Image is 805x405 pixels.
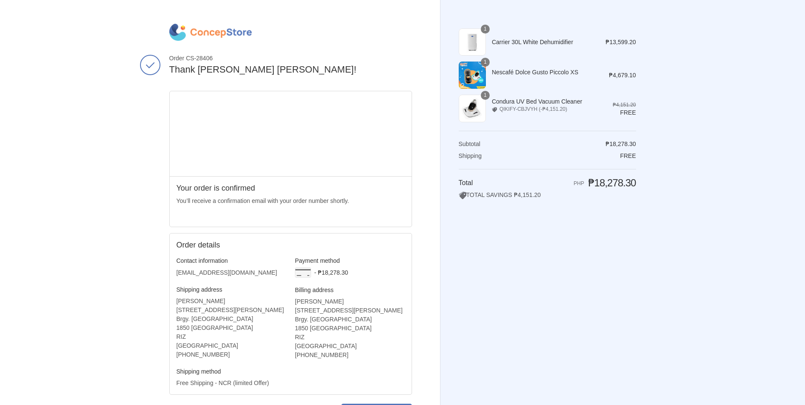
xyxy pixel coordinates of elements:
h3: Contact information [177,257,286,264]
address: [PERSON_NAME] [STREET_ADDRESS][PERSON_NAME] Brgy. [GEOGRAPHIC_DATA] 1850 [GEOGRAPHIC_DATA] RIZ [G... [177,297,286,359]
img: Condura UV Bed Vacuum Cleaner [459,95,486,122]
span: Free [620,152,636,159]
h3: Billing address [295,286,405,294]
h3: Payment method [295,257,405,264]
span: PHP [574,180,584,186]
span: 1 [481,58,490,67]
img: carrier-dehumidifier-30-liter-full-view-concepstore [459,28,486,56]
h2: Thank [PERSON_NAME] [PERSON_NAME]! [169,64,412,76]
iframe: Google map displaying pin point of shipping address: San Mateo, Rizal [170,91,412,176]
span: Shipping [459,152,482,159]
span: ₱13,599.20 [606,39,636,45]
span: TOTAL SAVINGS [459,191,512,198]
span: Carrier 30L White Dehumidifier [492,38,594,46]
h3: Shipping address [177,286,286,293]
img: ConcepStore [169,24,252,41]
span: QIKIFY-CBJVYH (-₱4,151.20) [499,105,567,113]
span: Total [459,179,473,186]
del: ₱4,151.20 [613,102,636,108]
span: ₱18,278.30 [588,177,636,188]
h2: Order details [177,240,291,250]
span: ₱4,679.10 [609,72,636,79]
span: Condura UV Bed Vacuum Cleaner [492,98,594,105]
span: ₱18,278.30 [606,141,636,147]
span: 1 [481,91,490,100]
span: - ₱18,278.30 [314,269,348,276]
span: ₱4,151.20 [514,191,541,198]
span: Free [620,109,636,116]
p: Free Shipping - NCR (limited Offer) [177,379,286,388]
h2: Your order is confirmed [177,183,405,193]
h3: Shipping method [177,368,286,375]
img: Nescafé Dolce Gusto Piccolo XS [459,62,486,89]
span: 1 [481,25,490,34]
bdo: [EMAIL_ADDRESS][DOMAIN_NAME] [177,269,277,276]
address: [PERSON_NAME] [STREET_ADDRESS][PERSON_NAME] Brgy. [GEOGRAPHIC_DATA] 1850 [GEOGRAPHIC_DATA] RIZ [G... [295,297,405,360]
th: Subtotal [459,140,554,148]
p: You’ll receive a confirmation email with your order number shortly. [177,197,405,205]
span: Order CS-28406 [169,54,412,62]
span: Nescafé Dolce Gusto Piccolo XS [492,68,594,76]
